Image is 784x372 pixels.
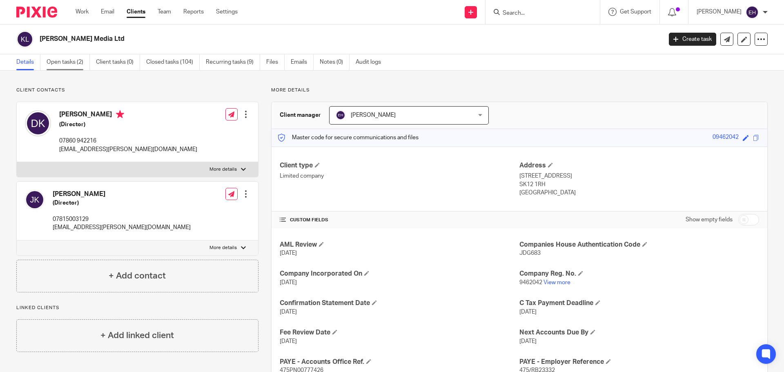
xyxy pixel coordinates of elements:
[127,8,145,16] a: Clients
[116,110,124,118] i: Primary
[280,111,321,119] h3: Client manager
[713,133,739,143] div: 09462042
[278,134,419,142] p: Master code for secure communications and files
[280,309,297,315] span: [DATE]
[266,54,285,70] a: Files
[746,6,759,19] img: svg%3E
[620,9,651,15] span: Get Support
[47,54,90,70] a: Open tasks (2)
[686,216,733,224] label: Show empty fields
[280,328,519,337] h4: Fee Review Date
[519,280,542,285] span: 9462042
[320,54,350,70] a: Notes (0)
[209,166,237,173] p: More details
[280,217,519,223] h4: CUSTOM FIELDS
[59,110,197,120] h4: [PERSON_NAME]
[76,8,89,16] a: Work
[53,199,191,207] h5: (Director)
[280,161,519,170] h4: Client type
[280,358,519,366] h4: PAYE - Accounts Office Ref.
[543,280,570,285] a: View more
[16,87,258,94] p: Client contacts
[291,54,314,70] a: Emails
[209,245,237,251] p: More details
[16,7,57,18] img: Pixie
[519,250,541,256] span: JDG683
[519,309,537,315] span: [DATE]
[280,299,519,307] h4: Confirmation Statement Date
[280,172,519,180] p: Limited company
[59,145,197,154] p: [EMAIL_ADDRESS][PERSON_NAME][DOMAIN_NAME]
[25,190,45,209] img: svg%3E
[100,329,174,342] h4: + Add linked client
[16,54,40,70] a: Details
[271,87,768,94] p: More details
[519,339,537,344] span: [DATE]
[53,223,191,232] p: [EMAIL_ADDRESS][PERSON_NAME][DOMAIN_NAME]
[697,8,742,16] p: [PERSON_NAME]
[280,270,519,278] h4: Company Incorporated On
[280,280,297,285] span: [DATE]
[519,161,759,170] h4: Address
[519,180,759,189] p: SK12 1RH
[356,54,387,70] a: Audit logs
[519,328,759,337] h4: Next Accounts Due By
[519,189,759,197] p: [GEOGRAPHIC_DATA]
[280,241,519,249] h4: AML Review
[351,112,396,118] span: [PERSON_NAME]
[16,31,33,48] img: svg%3E
[669,33,716,46] a: Create task
[519,299,759,307] h4: C Tax Payment Deadline
[25,110,51,136] img: svg%3E
[146,54,200,70] a: Closed tasks (104)
[502,10,575,17] input: Search
[280,250,297,256] span: [DATE]
[206,54,260,70] a: Recurring tasks (9)
[519,358,759,366] h4: PAYE - Employer Reference
[53,190,191,198] h4: [PERSON_NAME]
[280,339,297,344] span: [DATE]
[53,215,191,223] p: 07815003129
[59,120,197,129] h5: (Director)
[183,8,204,16] a: Reports
[16,305,258,311] p: Linked clients
[40,35,533,43] h2: [PERSON_NAME] Media Ltd
[158,8,171,16] a: Team
[59,137,197,145] p: 07860 942216
[216,8,238,16] a: Settings
[101,8,114,16] a: Email
[109,270,166,282] h4: + Add contact
[336,110,345,120] img: svg%3E
[519,172,759,180] p: [STREET_ADDRESS]
[519,241,759,249] h4: Companies House Authentication Code
[519,270,759,278] h4: Company Reg. No.
[96,54,140,70] a: Client tasks (0)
